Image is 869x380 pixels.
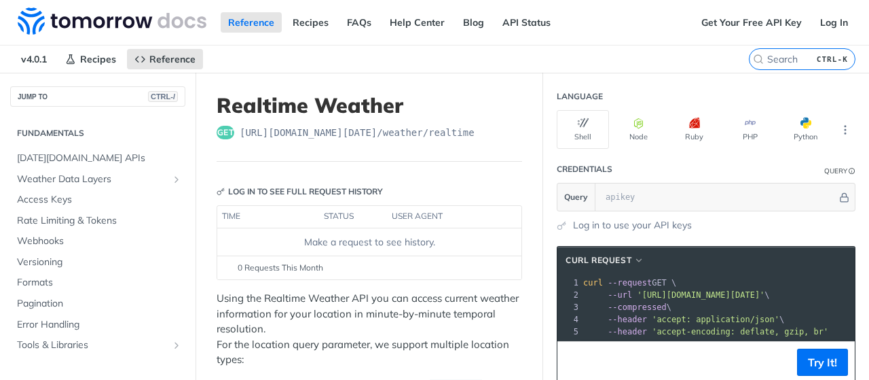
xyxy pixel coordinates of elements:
a: Pagination [10,294,185,314]
span: \ [583,290,770,300]
a: Reference [221,12,282,33]
a: API Status [495,12,558,33]
span: GET \ [583,278,676,288]
div: Query [824,166,847,176]
i: Information [849,168,855,175]
span: CTRL-/ [148,91,178,102]
button: Show subpages for Weather Data Layers [171,174,182,185]
div: 2 [557,289,580,301]
div: Make a request to see history. [223,235,516,249]
div: Credentials [557,163,612,175]
input: apikey [599,184,837,211]
h2: Fundamentals [10,127,185,139]
svg: More ellipsis [839,124,851,136]
span: https://api.tomorrow.io/v4/weather/realtime [240,126,475,139]
span: Query [564,191,588,203]
a: Error Handling [10,315,185,335]
img: Tomorrow.io Weather API Docs [18,7,206,35]
a: Help Center [382,12,452,33]
button: Show subpages for Tools & Libraries [171,340,182,351]
span: curl [583,278,603,288]
th: status [319,206,387,228]
div: Language [557,90,603,103]
button: Query [557,184,595,211]
span: cURL Request [566,254,631,266]
a: Log in to use your API keys [573,218,692,232]
button: Ruby [668,110,720,149]
a: Formats [10,273,185,293]
svg: Key [217,188,225,196]
span: v4.0.1 [14,49,54,69]
button: Node [612,110,665,149]
a: Webhooks [10,231,185,252]
div: 4 [557,313,580,326]
span: Tools & Libraries [17,339,168,352]
kbd: CTRL-K [813,52,851,66]
span: 'accept-encoding: deflate, gzip, br' [652,327,828,336]
button: JUMP TOCTRL-/ [10,86,185,107]
button: Shell [557,110,609,149]
span: --request [608,278,652,288]
span: \ [583,303,671,312]
a: Tools & LibrariesShow subpages for Tools & Libraries [10,335,185,356]
div: 1 [557,277,580,289]
button: Copy to clipboard [564,352,583,373]
div: Log in to see full request history [217,186,383,198]
span: 'accept: application/json' [652,315,779,324]
span: --header [608,315,647,324]
a: Weather Data LayersShow subpages for Weather Data Layers [10,169,185,190]
a: Recipes [285,12,336,33]
span: --url [608,290,632,300]
a: Reference [127,49,203,69]
span: Access Keys [17,193,182,207]
span: Pagination [17,297,182,311]
svg: Search [753,54,764,65]
h1: Realtime Weather [217,93,522,118]
span: get [217,126,234,139]
span: \ [583,315,784,324]
a: Get Your Free API Key [694,12,809,33]
span: [DATE][DOMAIN_NAME] APIs [17,152,182,165]
button: Python [779,110,832,149]
div: 5 [557,326,580,338]
a: Log In [813,12,855,33]
button: PHP [724,110,776,149]
span: '[URL][DOMAIN_NAME][DATE]' [637,290,764,300]
a: Blog [456,12,492,33]
span: 0 Requests This Month [238,262,323,274]
span: --header [608,327,647,336]
button: More Languages [835,120,855,140]
a: FAQs [339,12,379,33]
div: 3 [557,301,580,313]
span: Webhooks [17,235,182,248]
a: Versioning [10,252,185,273]
a: Access Keys [10,190,185,210]
span: --compressed [608,303,667,312]
span: Recipes [80,53,116,65]
span: Rate Limiting & Tokens [17,214,182,228]
a: [DATE][DOMAIN_NAME] APIs [10,148,185,169]
th: user agent [387,206,494,228]
button: Hide [837,190,851,204]
span: Formats [17,276,182,290]
p: Using the Realtime Weather API you can access current weather information for your location in mi... [217,291,522,368]
th: time [217,206,319,228]
a: Recipes [58,49,124,69]
div: QueryInformation [824,166,855,176]
span: Versioning [17,256,182,269]
button: Try It! [797,349,848,376]
button: cURL Request [561,254,649,267]
span: Reference [149,53,196,65]
span: Error Handling [17,318,182,332]
span: Weather Data Layers [17,173,168,186]
a: Rate Limiting & Tokens [10,211,185,231]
